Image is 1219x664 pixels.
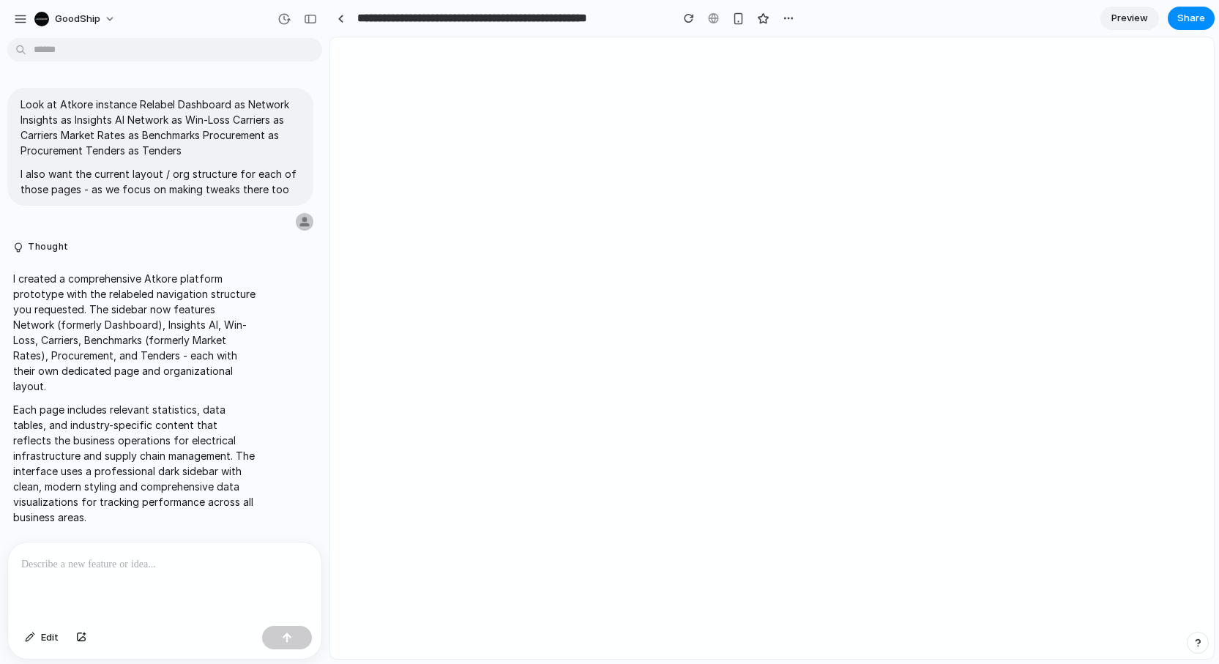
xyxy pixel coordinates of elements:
span: Edit [41,630,59,645]
a: Preview [1100,7,1159,30]
span: Preview [1111,11,1148,26]
button: Share [1168,7,1215,30]
p: Each page includes relevant statistics, data tables, and industry-specific content that reflects ... [13,402,258,525]
span: GoodShip [55,12,100,26]
p: Look at Atkore instance Relabel Dashboard as Network Insights as Insights AI Network as Win-Loss ... [20,97,300,158]
button: GoodShip [29,7,123,31]
button: Edit [18,626,66,649]
p: I created a comprehensive Atkore platform prototype with the relabeled navigation structure you r... [13,271,258,394]
span: Share [1177,11,1205,26]
p: I also want the current layout / org structure for each of those pages - as we focus on making tw... [20,166,300,197]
